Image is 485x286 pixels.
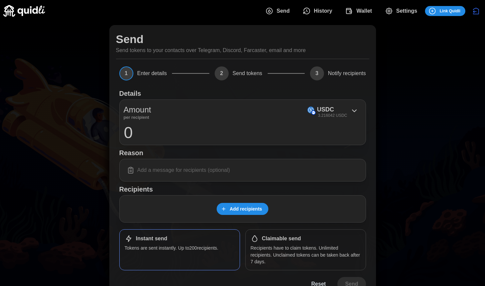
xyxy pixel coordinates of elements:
span: Link Quidli [440,6,460,16]
span: History [314,4,332,18]
span: Notify recipients [328,71,366,76]
h1: Recipients [119,185,366,194]
span: 2 [215,66,229,80]
p: Send tokens to your contacts over Telegram, Discord, Farcaster, email and more [116,46,306,55]
h1: Send [116,32,144,46]
button: Settings [380,4,425,18]
p: per recipient [124,116,151,119]
p: Tokens are sent instantly. Up to 200 recipients. [125,245,235,251]
span: Settings [396,4,417,18]
span: Send tokens [233,71,262,76]
h1: Details [119,89,141,98]
button: Link Quidli [425,6,465,16]
input: 0 [124,124,362,141]
button: History [297,4,340,18]
button: 2Send tokens [215,66,262,80]
button: Wallet [340,4,380,18]
span: 3 [310,66,324,80]
span: Enter details [137,71,167,76]
p: Amount [124,104,151,116]
button: Add recipients [217,203,268,215]
span: Add recipients [230,203,262,215]
h1: Instant send [136,235,167,242]
p: 3.216042 USDC [318,113,347,118]
button: 1Enter details [119,66,167,80]
span: Send [277,4,290,18]
span: Wallet [356,4,372,18]
button: Send [260,4,297,18]
p: USDC [317,105,334,114]
h1: Claimable send [262,235,301,242]
button: Disconnect [470,5,482,17]
input: Add a message for recipients (optional) [124,163,362,177]
h1: Reason [119,149,366,157]
img: USDC (on Base) [307,106,314,113]
button: 3Notify recipients [310,66,366,80]
p: Recipients have to claim tokens. Unlimited recipients. Unclaimed tokens can be taken back after 7... [251,245,361,265]
span: 1 [119,66,133,80]
img: Quidli [3,5,45,17]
